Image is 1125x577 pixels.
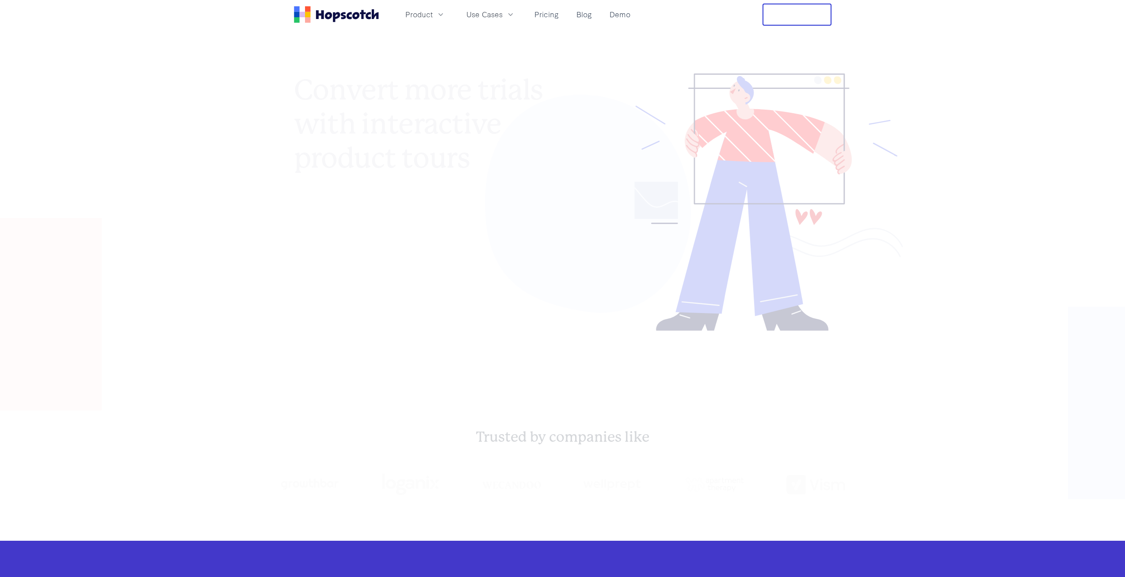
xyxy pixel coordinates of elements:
button: Use Cases [461,7,520,22]
img: png-apartment-therapy-house-studio-apartment-home [685,477,744,492]
a: Demo [606,7,634,22]
a: Home [294,6,379,23]
a: Blog [573,7,595,22]
img: wellprept logo [583,476,642,493]
img: growthbar-logo [280,479,339,490]
img: loganix-logo [381,469,440,500]
h2: Trusted by companies like [237,428,888,446]
span: Use Cases [466,9,503,20]
h1: Convert more trials with interactive product tours [294,73,563,175]
span: Product [405,9,433,20]
a: Pricing [531,7,562,22]
img: vism logo [786,475,845,494]
img: wecandoo-logo [482,480,541,489]
button: Free Trial [763,4,831,26]
button: Product [400,7,450,22]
